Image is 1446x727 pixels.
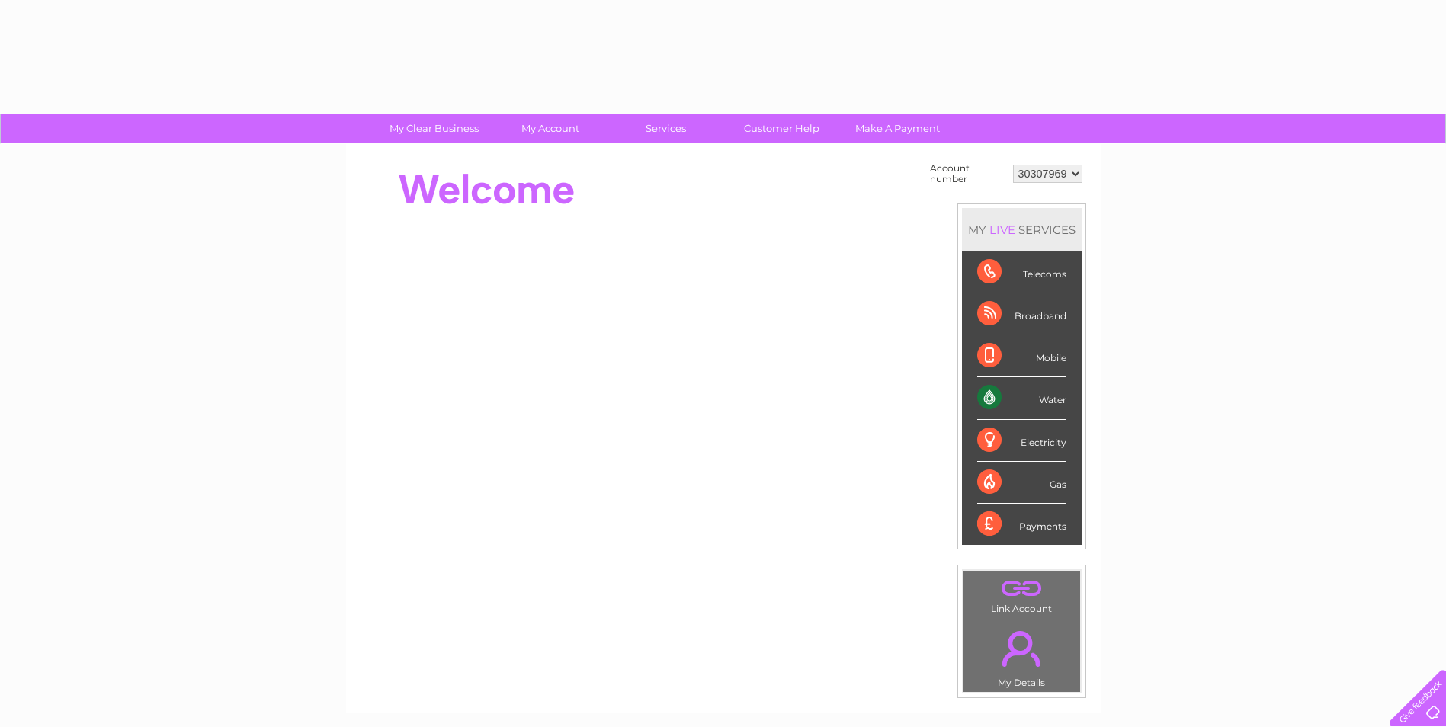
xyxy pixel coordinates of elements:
div: LIVE [986,223,1018,237]
div: Gas [977,462,1066,504]
a: . [967,575,1076,601]
div: Water [977,377,1066,419]
td: Link Account [963,570,1081,618]
div: Electricity [977,420,1066,462]
div: Mobile [977,335,1066,377]
div: Payments [977,504,1066,545]
a: Make A Payment [835,114,960,143]
a: Services [603,114,729,143]
a: My Clear Business [371,114,497,143]
div: Telecoms [977,251,1066,293]
a: My Account [487,114,613,143]
div: Broadband [977,293,1066,335]
td: My Details [963,618,1081,693]
td: Account number [926,159,1009,188]
div: MY SERVICES [962,208,1082,251]
a: . [967,622,1076,675]
a: Customer Help [719,114,845,143]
